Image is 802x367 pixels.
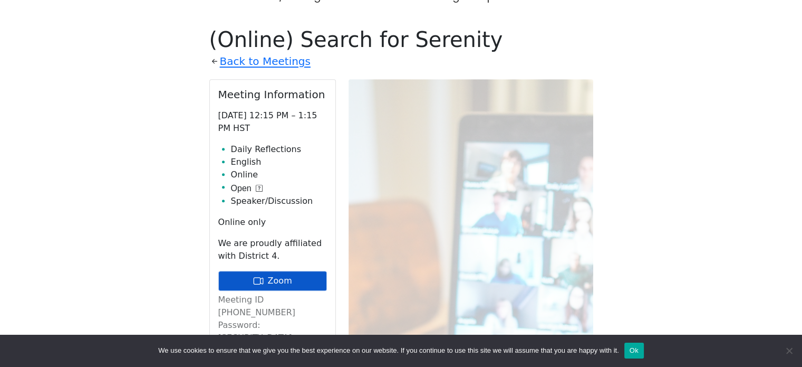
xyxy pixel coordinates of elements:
span: No [784,345,794,356]
li: Online [231,168,327,181]
a: Back to Meetings [220,52,311,71]
li: English [231,156,327,168]
p: [DATE] 12:15 PM – 1:15 PM HST [218,109,327,135]
li: Daily Reflections [231,143,327,156]
button: Ok [624,343,644,359]
button: Open [231,182,263,195]
p: Online only [218,216,327,229]
span: We use cookies to ensure that we give you the best experience on our website. If you continue to ... [158,345,619,356]
h2: Meeting Information [218,88,327,101]
a: Zoom [218,271,327,291]
p: We are proudly affiliated with District 4. [218,237,327,262]
p: Meeting ID [PHONE_NUMBER] Password: [SECURITY_DATA] [218,294,327,344]
li: Speaker/Discussion [231,195,327,208]
h1: (Online) Search for Serenity [209,27,593,52]
span: Open [231,182,252,195]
